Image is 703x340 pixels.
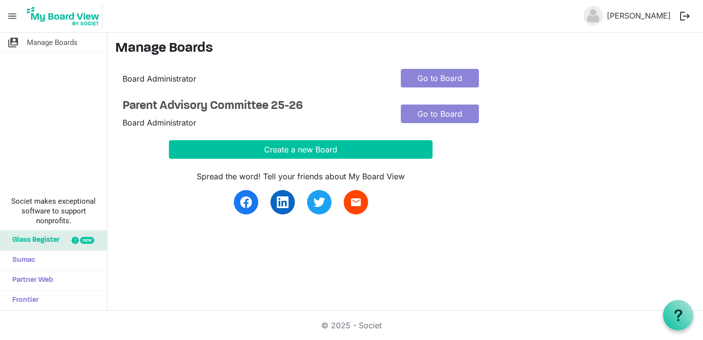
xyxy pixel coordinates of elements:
div: new [80,237,94,244]
span: Manage Boards [27,33,78,52]
a: Go to Board [401,69,479,87]
span: menu [3,7,21,25]
a: Go to Board [401,105,479,123]
a: © 2025 - Societ [321,320,382,330]
span: Board Administrator [123,74,196,84]
span: Glass Register [7,231,60,250]
button: logout [675,6,695,26]
span: switch_account [7,33,19,52]
span: Partner Web [7,271,53,290]
span: Societ makes exceptional software to support nonprofits. [4,196,103,226]
div: Spread the word! Tell your friends about My Board View [169,170,433,182]
span: Sumac [7,251,35,270]
a: My Board View Logo [24,4,106,28]
a: [PERSON_NAME] [603,6,675,25]
img: My Board View Logo [24,4,103,28]
img: facebook.svg [240,196,252,208]
button: Create a new Board [169,140,433,159]
span: Frontier [7,291,39,310]
img: no-profile-picture.svg [583,6,603,25]
img: twitter.svg [313,196,325,208]
img: linkedin.svg [277,196,289,208]
a: email [344,190,368,214]
a: Parent Advisory Committee 25-26 [123,99,386,113]
span: Board Administrator [123,118,196,127]
h3: Manage Boards [115,41,695,57]
span: email [350,196,362,208]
